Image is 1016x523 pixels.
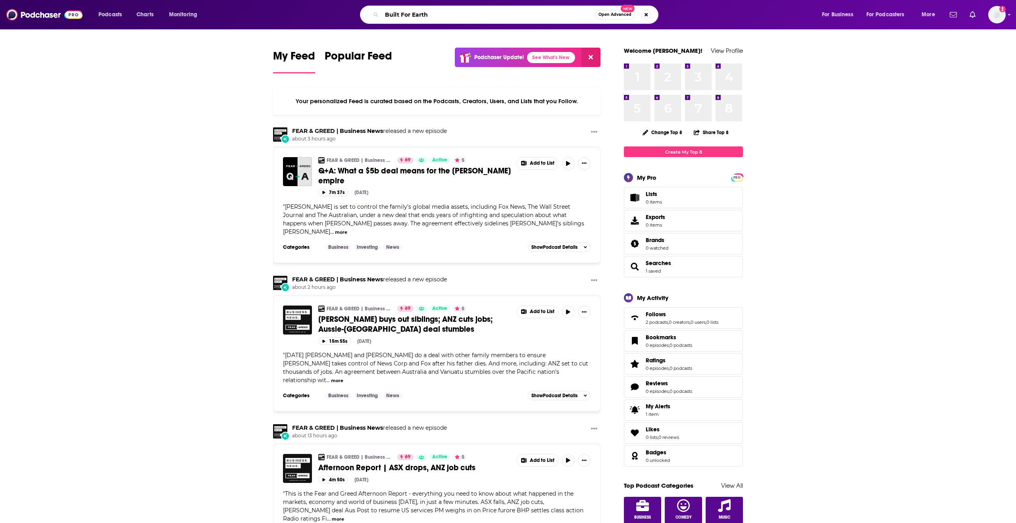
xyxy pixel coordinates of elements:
span: ... [326,377,330,384]
a: Reviews [646,380,692,387]
a: 0 watched [646,245,668,251]
a: FEAR & GREED | Business News [318,306,325,312]
span: [PERSON_NAME] buys out siblings; ANZ cuts jobs; Aussie-[GEOGRAPHIC_DATA] deal stumbles [318,314,493,334]
a: Show notifications dropdown [947,8,960,21]
img: User Profile [988,6,1006,23]
button: 4m 50s [318,476,348,483]
button: 15m 55s [318,337,351,345]
a: Likes [627,427,643,438]
a: 0 podcasts [670,388,692,394]
a: Top Podcast Categories [624,482,693,489]
a: Lists [624,187,743,208]
img: Q+A: What a $5b deal means for the Murdoch empire [283,157,312,186]
button: more [335,229,347,236]
button: Show More Button [517,158,558,169]
span: Exports [646,213,665,221]
span: ... [327,515,331,522]
a: 0 reviews [658,435,679,440]
span: This is the Fear and Greed Afternoon Report - everything you need to know about what happened in ... [283,490,583,522]
span: Lists [627,192,643,203]
a: 69 [397,454,414,460]
img: FEAR & GREED | Business News [273,127,287,142]
span: Business [634,515,651,520]
a: Reviews [627,381,643,392]
span: " [283,352,588,384]
a: 1 saved [646,268,661,274]
span: Ratings [646,357,666,364]
button: Show More Button [588,127,600,137]
a: 69 [397,157,414,163]
span: Reviews [646,380,668,387]
button: open menu [164,8,208,21]
span: Active [432,156,447,164]
a: Searches [646,260,671,267]
span: Show Podcast Details [531,244,577,250]
a: Podchaser - Follow, Share and Rate Podcasts [6,7,83,22]
span: Comedy [675,515,692,520]
span: 69 [405,453,410,461]
span: Afternoon Report | ASX drops, ANZ job cuts [318,463,475,473]
span: 1 item [646,411,670,417]
span: More [922,9,935,20]
div: New Episode [281,283,290,292]
span: For Podcasters [866,9,904,20]
span: ... [330,228,334,235]
span: 0 items [646,222,665,228]
a: My Feed [273,49,315,73]
a: Ratings [627,358,643,369]
button: Share Top 8 [693,125,729,140]
a: 0 lists [706,319,718,325]
a: Welcome [PERSON_NAME]! [624,47,702,54]
a: 2 podcasts [646,319,668,325]
div: Your personalized Feed is curated based on the Podcasts, Creators, Users, and Lists that you Follow. [273,88,600,115]
span: Bookmarks [646,334,676,341]
img: FEAR & GREED | Business News [318,157,325,163]
a: My Alerts [624,399,743,421]
span: Charts [137,9,154,20]
span: 69 [405,305,410,313]
img: FEAR & GREED | Business News [318,454,325,460]
input: Search podcasts, credits, & more... [382,8,595,21]
a: FEAR & GREED | Business News [273,276,287,290]
a: 0 episodes [646,388,669,394]
span: Bookmarks [624,330,743,352]
span: Lists [646,190,657,198]
span: 0 items [646,199,662,205]
span: Follows [646,311,666,318]
span: Add to List [530,458,554,463]
a: Follows [627,312,643,323]
a: Lachlan Murdoch buys out siblings; ANZ cuts jobs; Aussie-Vanuatu deal stumbles [283,306,312,335]
span: about 2 hours ago [292,284,447,291]
div: My Activity [637,294,668,302]
span: about 13 hours ago [292,433,447,439]
span: PRO [732,175,742,181]
a: Investing [354,244,381,250]
a: Active [429,306,450,312]
button: 5 [452,454,467,460]
a: Follows [646,311,718,318]
h3: released a new episode [292,127,447,135]
a: FEAR & GREED | Business News [292,276,383,283]
span: Add to List [530,309,554,315]
svg: Add a profile image [999,6,1006,12]
p: Podchaser Update! [474,54,524,61]
h3: Categories [283,392,319,399]
button: Show More Button [578,454,591,467]
a: View All [721,482,743,489]
span: Brands [646,237,664,244]
a: Brands [627,238,643,249]
a: Bookmarks [627,335,643,346]
span: Reviews [624,376,743,398]
span: Logged in as jhutchinson [988,6,1006,23]
button: Show More Button [517,454,558,466]
a: Badges [646,449,670,456]
span: My Alerts [646,403,670,410]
